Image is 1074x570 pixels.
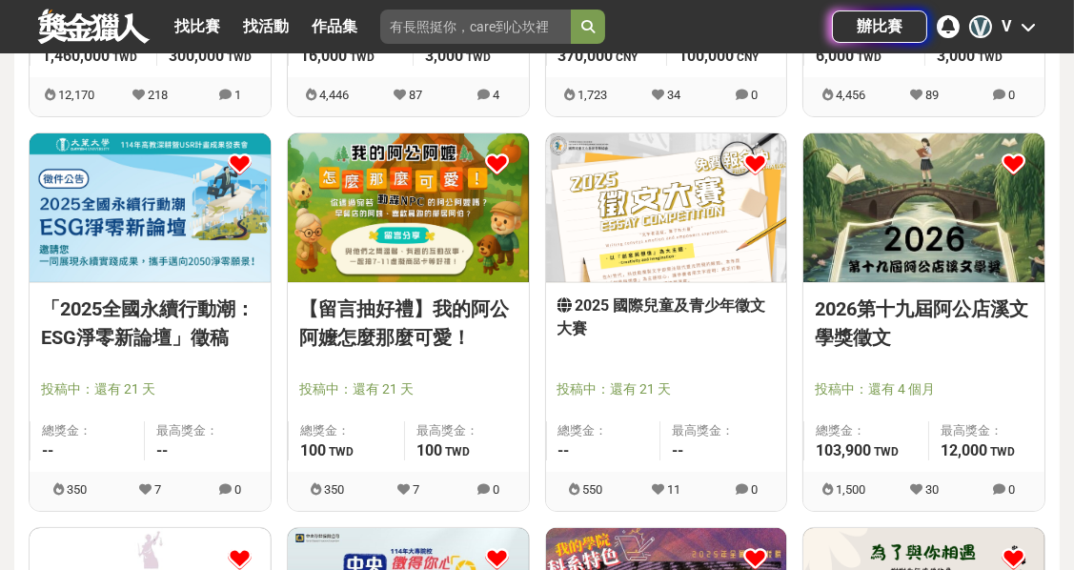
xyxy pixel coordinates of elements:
span: 最高獎金： [941,421,1033,440]
span: TWD [329,445,354,458]
span: 300,000 [169,47,224,65]
span: 350 [324,482,344,497]
span: -- [42,441,53,459]
span: 投稿中：還有 21 天 [299,379,517,399]
span: 3,000 [937,47,975,65]
span: TWD [874,445,899,458]
span: 30 [925,482,939,497]
span: 350 [67,482,87,497]
span: 4 [493,88,499,102]
span: 總獎金： [816,421,917,440]
span: 0 [1008,88,1015,102]
span: TWD [857,51,881,64]
span: 89 [925,88,939,102]
a: 【留言抽好禮】我的阿公阿嬤怎麼那麼可愛！ [299,295,517,352]
span: 100,000 [679,47,734,65]
span: TWD [978,51,1003,64]
span: 總獎金： [300,421,393,440]
a: 2026第十九屆阿公店溪文學獎徵文 [815,295,1033,352]
a: 找比賽 [167,13,228,40]
span: 總獎金： [42,421,132,440]
span: 1,460,000 [42,47,110,65]
span: 103,900 [816,441,871,459]
span: 0 [493,482,499,497]
span: 投稿中：還有 21 天 [41,379,259,399]
div: V [969,15,992,38]
a: 2025 國際兒童及青少年徵文大賽 [557,295,776,340]
span: CNY [617,51,638,64]
span: -- [156,441,168,459]
span: 100 [416,441,442,459]
a: 找活動 [235,13,296,40]
img: Cover Image [803,133,1044,282]
span: TWD [445,445,470,458]
span: 370,000 [558,47,614,65]
span: 550 [582,482,602,497]
span: 投稿中：還有 21 天 [557,379,776,399]
img: Cover Image [30,133,271,282]
div: V [1002,15,1011,38]
a: 「2025全國永續行動潮：ESG淨零新論壇」徵稿 [41,295,259,352]
a: 作品集 [304,13,365,40]
span: TWD [466,51,491,64]
input: 有長照挺你，care到心坎裡！青春出手，拍出照顧 影音徵件活動 [380,10,571,44]
span: 4,456 [836,88,865,102]
span: 87 [409,88,422,102]
span: -- [672,441,683,459]
span: TWD [112,51,137,64]
span: 12,170 [58,88,94,102]
span: 總獎金： [558,421,649,440]
span: 7 [154,482,161,497]
span: 1 [234,88,241,102]
span: 1,500 [836,482,865,497]
span: TWD [350,51,375,64]
span: -- [558,441,570,459]
span: 0 [751,482,758,497]
a: Cover Image [803,133,1044,283]
span: 7 [413,482,419,497]
span: 1,723 [578,88,607,102]
a: 辦比賽 [832,10,927,43]
span: TWD [990,445,1015,458]
span: 11 [667,482,680,497]
span: CNY [737,51,759,64]
span: TWD [227,51,252,64]
span: 最高獎金： [156,421,259,440]
span: 6,000 [816,47,854,65]
span: 3,000 [425,47,463,65]
span: 4,446 [319,88,349,102]
span: 34 [667,88,680,102]
span: 0 [234,482,241,497]
a: Cover Image [288,133,529,283]
span: 16,000 [300,47,347,65]
img: Cover Image [288,133,529,282]
a: Cover Image [30,133,271,283]
span: 0 [751,88,758,102]
span: 0 [1008,482,1015,497]
span: 218 [148,88,168,102]
span: 100 [300,441,326,459]
span: 最高獎金： [416,421,517,440]
a: Cover Image [546,133,787,283]
img: Cover Image [546,133,787,282]
span: 12,000 [941,441,987,459]
span: 投稿中：還有 4 個月 [815,379,1033,399]
span: 最高獎金： [672,421,775,440]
